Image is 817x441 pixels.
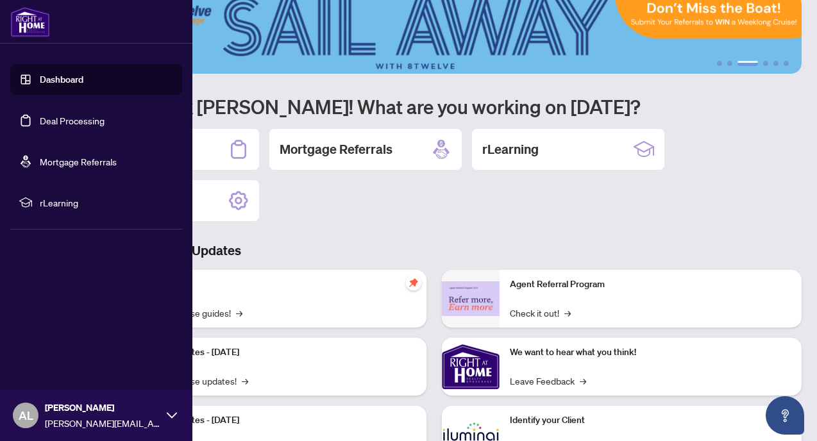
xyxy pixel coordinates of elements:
span: [PERSON_NAME] [45,401,160,415]
button: Open asap [766,396,804,435]
button: 1 [717,61,722,66]
h2: rLearning [482,140,539,158]
p: Agent Referral Program [510,278,791,292]
h1: Welcome back [PERSON_NAME]! What are you working on [DATE]? [67,94,802,119]
button: 6 [784,61,789,66]
button: 4 [763,61,768,66]
span: rLearning [40,196,173,210]
img: We want to hear what you think! [442,338,500,395]
button: 3 [737,61,758,66]
a: Leave Feedback→ [510,374,586,388]
span: → [580,374,586,388]
h3: Brokerage & Industry Updates [67,242,802,260]
span: pushpin [406,275,421,290]
button: 2 [727,61,732,66]
button: 5 [773,61,779,66]
h2: Mortgage Referrals [280,140,392,158]
a: Check it out!→ [510,306,571,320]
span: → [564,306,571,320]
p: We want to hear what you think! [510,345,791,360]
span: AL [19,406,33,424]
img: Agent Referral Program [442,281,500,317]
span: → [242,374,248,388]
a: Dashboard [40,74,83,85]
a: Deal Processing [40,115,105,126]
p: Platform Updates - [DATE] [135,413,416,428]
span: → [236,306,242,320]
p: Self-Help [135,278,416,292]
p: Identify your Client [510,413,791,428]
a: Mortgage Referrals [40,156,117,167]
img: logo [10,6,50,37]
p: Platform Updates - [DATE] [135,345,416,360]
span: [PERSON_NAME][EMAIL_ADDRESS][DOMAIN_NAME] [45,416,160,430]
